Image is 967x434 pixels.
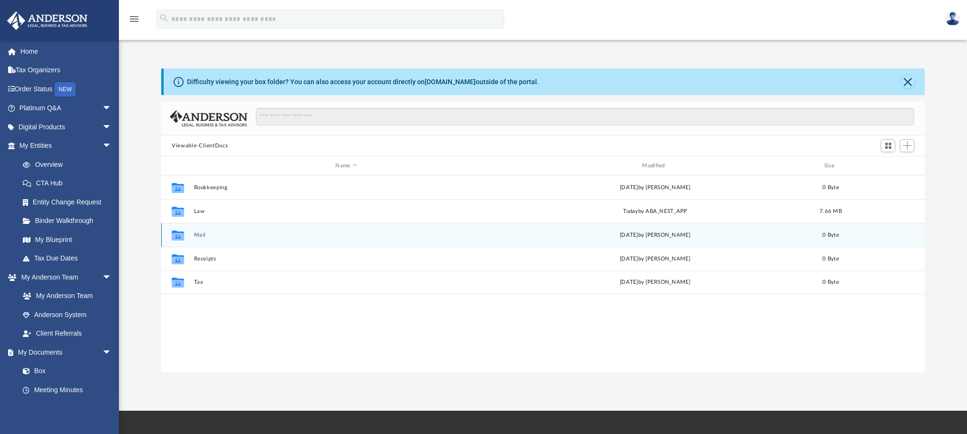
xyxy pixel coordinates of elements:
span: arrow_drop_down [102,268,121,287]
span: 7.66 MB [820,209,842,214]
img: Anderson Advisors Platinum Portal [4,11,90,30]
button: Viewable-ClientDocs [172,142,228,150]
span: 0 Byte [822,185,839,190]
a: Platinum Q&Aarrow_drop_down [7,99,126,118]
span: arrow_drop_down [102,343,121,362]
div: Difficulty viewing your box folder? You can also access your account directly on outside of the p... [187,77,539,87]
a: Overview [13,155,126,174]
div: [DATE] by [PERSON_NAME] [503,255,808,263]
a: Client Referrals [13,324,121,343]
button: Mail [194,232,499,238]
a: Box [13,362,117,381]
a: Anderson System [13,305,121,324]
input: Search files and folders [256,108,914,126]
img: User Pic [946,12,960,26]
div: id [854,162,920,170]
a: My Anderson Team [13,287,117,306]
button: Close [901,75,915,88]
a: Tax Due Dates [13,249,126,268]
div: [DATE] by [PERSON_NAME] [503,231,808,240]
button: Tax [194,279,499,285]
div: Size [812,162,850,170]
div: grid [161,175,925,373]
a: My Blueprint [13,230,121,249]
span: 0 Byte [822,232,839,238]
a: Forms Library [13,399,117,418]
div: [DATE] by [PERSON_NAME] [503,278,808,287]
div: Name [194,162,498,170]
span: arrow_drop_down [102,99,121,118]
i: search [159,13,169,23]
button: Receipts [194,256,499,262]
div: NEW [55,82,76,96]
a: menu [128,18,140,25]
a: Binder Walkthrough [13,212,126,231]
span: 0 Byte [822,280,839,285]
a: My Entitiesarrow_drop_down [7,136,126,155]
a: Home [7,42,126,61]
a: CTA Hub [13,174,126,193]
span: arrow_drop_down [102,117,121,137]
a: Entity Change Request [13,193,126,212]
a: Meeting Minutes [13,380,121,399]
a: Digital Productsarrow_drop_down [7,117,126,136]
i: menu [128,13,140,25]
button: Law [194,208,499,214]
button: Bookkeeping [194,184,499,191]
div: by ABA_NEST_APP [503,207,808,216]
span: 0 Byte [822,256,839,261]
a: Tax Organizers [7,61,126,80]
div: [DATE] by [PERSON_NAME] [503,183,808,192]
div: id [166,162,189,170]
a: My Anderson Teamarrow_drop_down [7,268,121,287]
a: [DOMAIN_NAME] [425,78,476,86]
a: My Documentsarrow_drop_down [7,343,121,362]
span: today [623,209,638,214]
a: Order StatusNEW [7,79,126,99]
button: Switch to Grid View [881,139,895,153]
div: Modified [503,162,808,170]
span: arrow_drop_down [102,136,121,156]
button: Add [900,139,914,153]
